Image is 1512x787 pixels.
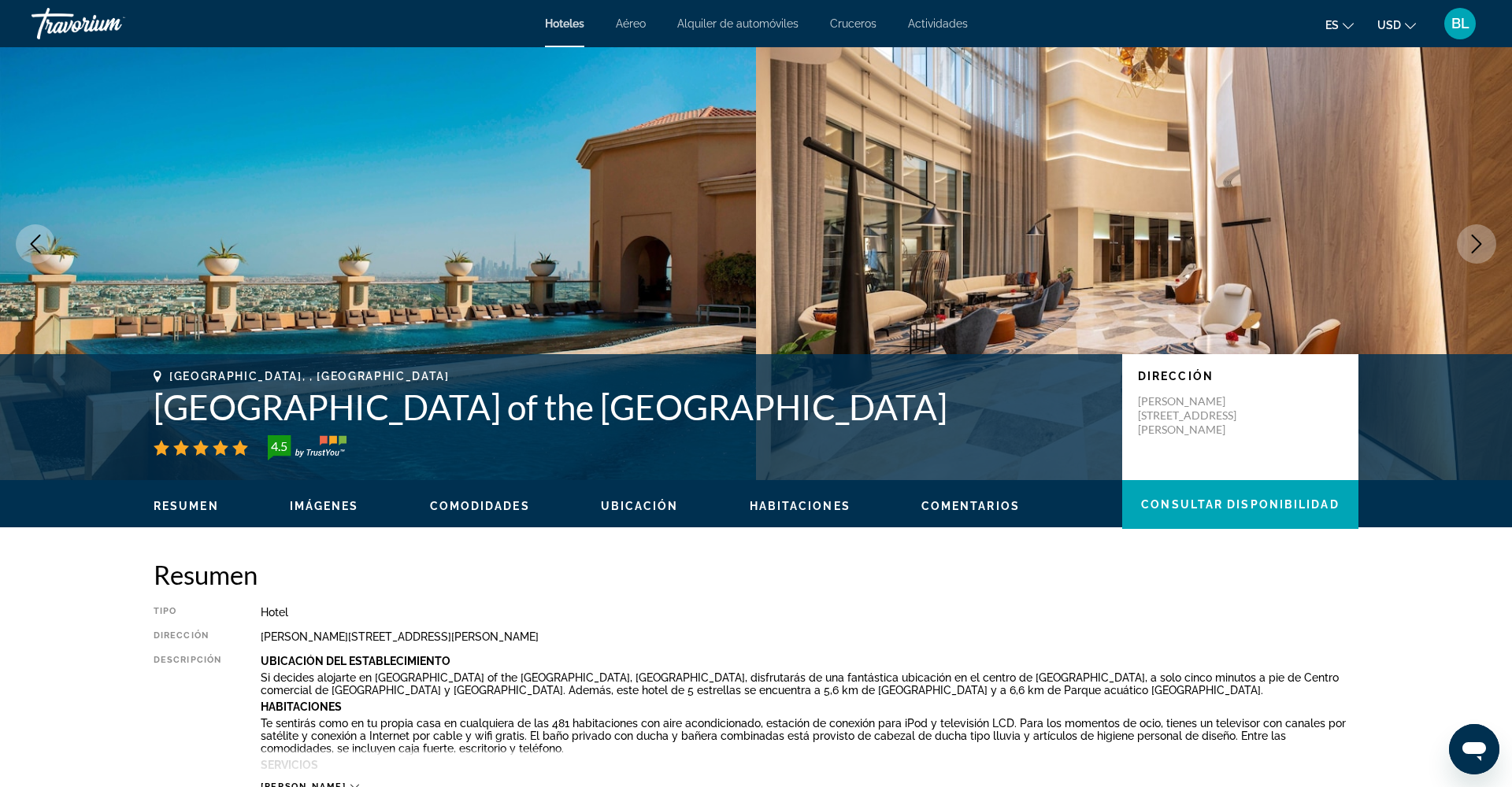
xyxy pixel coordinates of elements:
a: Travorium [31,3,189,44]
div: Hotel [261,606,1358,619]
button: Habitaciones [750,499,850,513]
div: 4.5 [263,437,295,456]
span: Imágenes [290,500,359,512]
span: Ubicación [601,500,679,512]
span: USD [1377,19,1401,31]
span: Habitaciones [750,500,850,512]
p: Dirección [1138,370,1343,382]
button: Next image [1457,224,1496,264]
div: Dirección [154,630,221,643]
a: Alquiler de automóviles [677,17,799,30]
button: Previous image [16,224,55,264]
div: Descripción [154,655,221,773]
p: Te sentirás como en tu propia casa en cualquiera de las 481 habitaciones con aire acondicionado, ... [261,717,1358,755]
button: Comentarios [921,499,1020,513]
div: Tipo [154,606,221,619]
button: User Menu [1440,7,1480,40]
img: trustyou-badge-hor.svg [268,435,346,460]
h1: [GEOGRAPHIC_DATA] of the [GEOGRAPHIC_DATA] [154,386,1106,427]
h2: Resumen [154,559,1358,590]
button: Resumen [154,499,219,513]
span: Comentarios [921,500,1020,512]
span: [GEOGRAPHIC_DATA], , [GEOGRAPHIC_DATA] [169,370,450,382]
button: Ubicación [601,499,679,513]
b: Habitaciones [261,700,342,713]
button: Change currency [1377,13,1416,36]
a: Aéreo [616,17,646,30]
span: es [1325,19,1339,31]
p: Si decides alojarte en [GEOGRAPHIC_DATA] of the [GEOGRAPHIC_DATA], [GEOGRAPHIC_DATA], disfrutarás... [261,671,1358,696]
iframe: Botón para iniciar la ventana de mensajería [1449,724,1499,774]
button: Imágenes [290,499,359,513]
button: Change language [1325,13,1354,36]
button: Comodidades [430,499,530,513]
p: [PERSON_NAME][STREET_ADDRESS][PERSON_NAME] [1138,394,1264,437]
a: Actividades [908,17,968,30]
span: Comodidades [430,500,530,512]
b: Ubicación Del Establecimiento [261,655,450,667]
span: Consultar disponibilidad [1141,498,1339,511]
div: [PERSON_NAME][STREET_ADDRESS][PERSON_NAME] [261,630,1358,643]
span: BL [1451,16,1469,31]
button: Consultar disponibilidad [1122,480,1358,529]
a: Hoteles [545,17,584,30]
a: Cruceros [830,17,876,30]
span: Resumen [154,500,219,512]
